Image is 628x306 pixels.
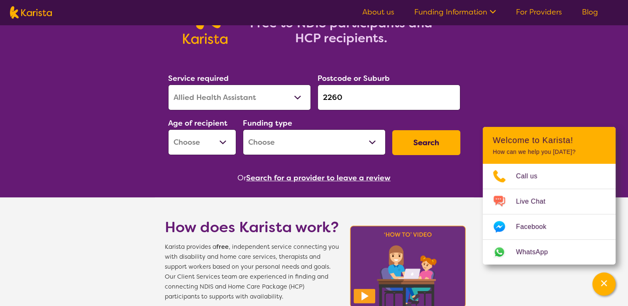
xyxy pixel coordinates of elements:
button: Search for a provider to leave a review [246,172,391,184]
span: Karista provides a , independent service connecting you with disability and home care services, t... [165,242,339,302]
span: WhatsApp [516,246,558,258]
img: Karista logo [10,6,52,19]
span: Or [237,172,246,184]
button: Channel Menu [592,272,616,296]
span: Call us [516,170,547,182]
input: Type [318,85,460,110]
h1: How does Karista work? [165,217,339,237]
span: Live Chat [516,195,555,208]
h2: Free to NDIS participants and HCP recipients. [237,16,445,46]
a: Web link opens in a new tab. [483,240,616,265]
label: Service required [168,73,229,83]
h2: Welcome to Karista! [493,135,606,145]
a: About us [362,7,394,17]
label: Postcode or Suburb [318,73,390,83]
a: For Providers [516,7,562,17]
a: Funding Information [414,7,496,17]
button: Search [392,130,460,155]
div: Channel Menu [483,127,616,265]
b: free [216,243,229,251]
a: Blog [582,7,598,17]
label: Funding type [243,118,292,128]
label: Age of recipient [168,118,227,128]
span: Facebook [516,221,556,233]
p: How can we help you [DATE]? [493,148,606,155]
ul: Choose channel [483,164,616,265]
